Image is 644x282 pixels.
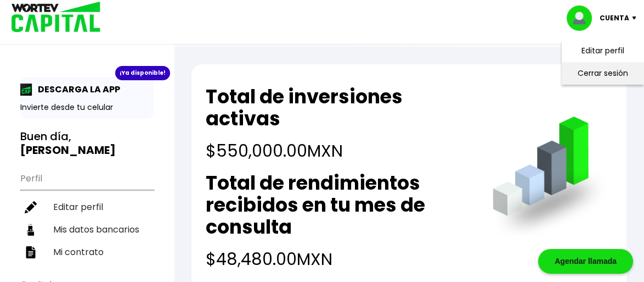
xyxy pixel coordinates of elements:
h3: Buen día, [20,130,154,157]
img: profile-image [567,5,600,31]
h2: Total de rendimientos recibidos en tu mes de consulta [206,172,471,238]
img: app-icon [20,84,32,96]
h4: $550,000.00 MXN [206,139,471,163]
p: Invierte desde tu celular [20,102,154,113]
img: contrato-icon.f2db500c.svg [25,246,37,258]
img: grafica.516fef24.png [488,117,612,241]
a: Editar perfil [20,196,154,218]
img: icon-down [629,16,644,20]
p: DESCARGA LA APP [32,82,120,96]
div: Agendar llamada [538,249,633,274]
img: datos-icon.10cf9172.svg [25,224,37,236]
h4: $48,480.00 MXN [206,247,471,272]
b: [PERSON_NAME] [20,142,116,158]
ul: Perfil [20,166,154,263]
div: ¡Ya disponible! [115,66,170,80]
img: editar-icon.952d3147.svg [25,201,37,213]
a: Editar perfil [581,45,624,57]
p: Cuenta [600,10,629,26]
h2: Total de inversiones activas [206,86,471,130]
a: Mi contrato [20,241,154,263]
a: Mis datos bancarios [20,218,154,241]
